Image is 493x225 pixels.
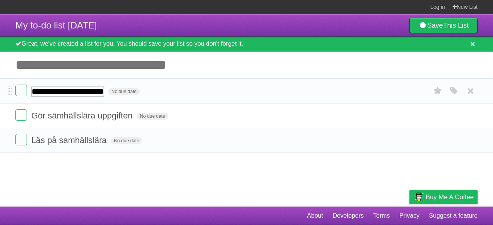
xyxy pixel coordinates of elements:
[409,18,478,33] a: SaveThis List
[111,137,142,144] span: No due date
[15,85,27,96] label: Done
[108,88,139,95] span: No due date
[443,22,469,29] b: This List
[15,134,27,145] label: Done
[373,208,390,223] a: Terms
[31,111,134,120] span: Gör sämhällslära uppgiften
[307,208,323,223] a: About
[431,85,445,97] label: Star task
[15,20,97,30] span: My to-do list [DATE]
[426,190,474,204] span: Buy me a coffee
[399,208,419,223] a: Privacy
[409,190,478,204] a: Buy me a coffee
[332,208,364,223] a: Developers
[413,190,424,203] img: Buy me a coffee
[31,135,109,145] span: Läs på samhällslära
[15,109,27,121] label: Done
[137,113,168,120] span: No due date
[429,208,478,223] a: Suggest a feature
